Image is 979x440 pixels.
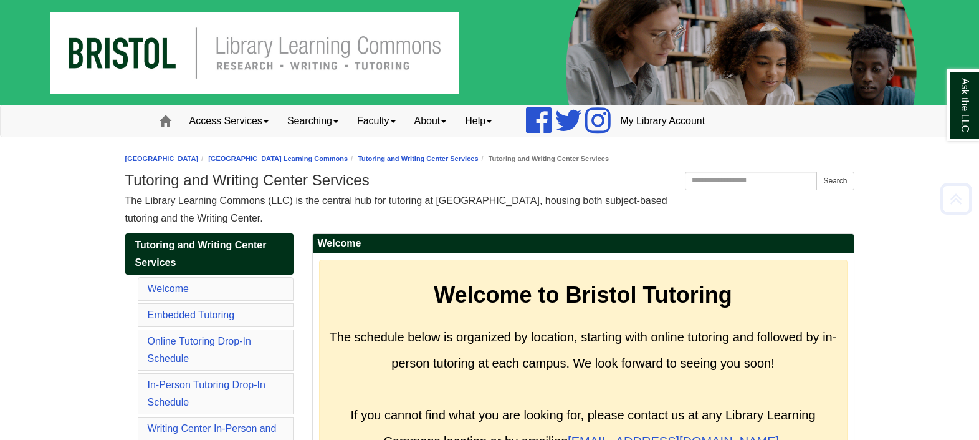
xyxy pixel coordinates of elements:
a: Tutoring and Writing Center Services [125,233,294,275]
a: Tutoring and Writing Center Services [358,155,478,162]
a: Welcome [148,283,189,294]
span: The Library Learning Commons (LLC) is the central hub for tutoring at [GEOGRAPHIC_DATA], housing ... [125,195,667,223]
strong: Welcome to Bristol Tutoring [434,282,732,308]
li: Tutoring and Writing Center Services [479,153,609,165]
a: My Library Account [611,105,714,137]
span: Tutoring and Writing Center Services [135,240,267,268]
a: Access Services [180,105,278,137]
a: Embedded Tutoring [148,310,235,320]
a: Online Tutoring Drop-In Schedule [148,336,251,364]
a: In-Person Tutoring Drop-In Schedule [148,379,265,408]
h2: Welcome [313,234,854,253]
a: Help [456,105,501,137]
a: [GEOGRAPHIC_DATA] [125,155,199,162]
h1: Tutoring and Writing Center Services [125,172,854,189]
a: Searching [278,105,348,137]
a: Faculty [348,105,405,137]
a: [GEOGRAPHIC_DATA] Learning Commons [208,155,348,162]
a: Back to Top [936,190,976,207]
a: About [405,105,456,137]
nav: breadcrumb [125,153,854,165]
span: The schedule below is organized by location, starting with online tutoring and followed by in-per... [330,330,837,370]
button: Search [816,172,854,190]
